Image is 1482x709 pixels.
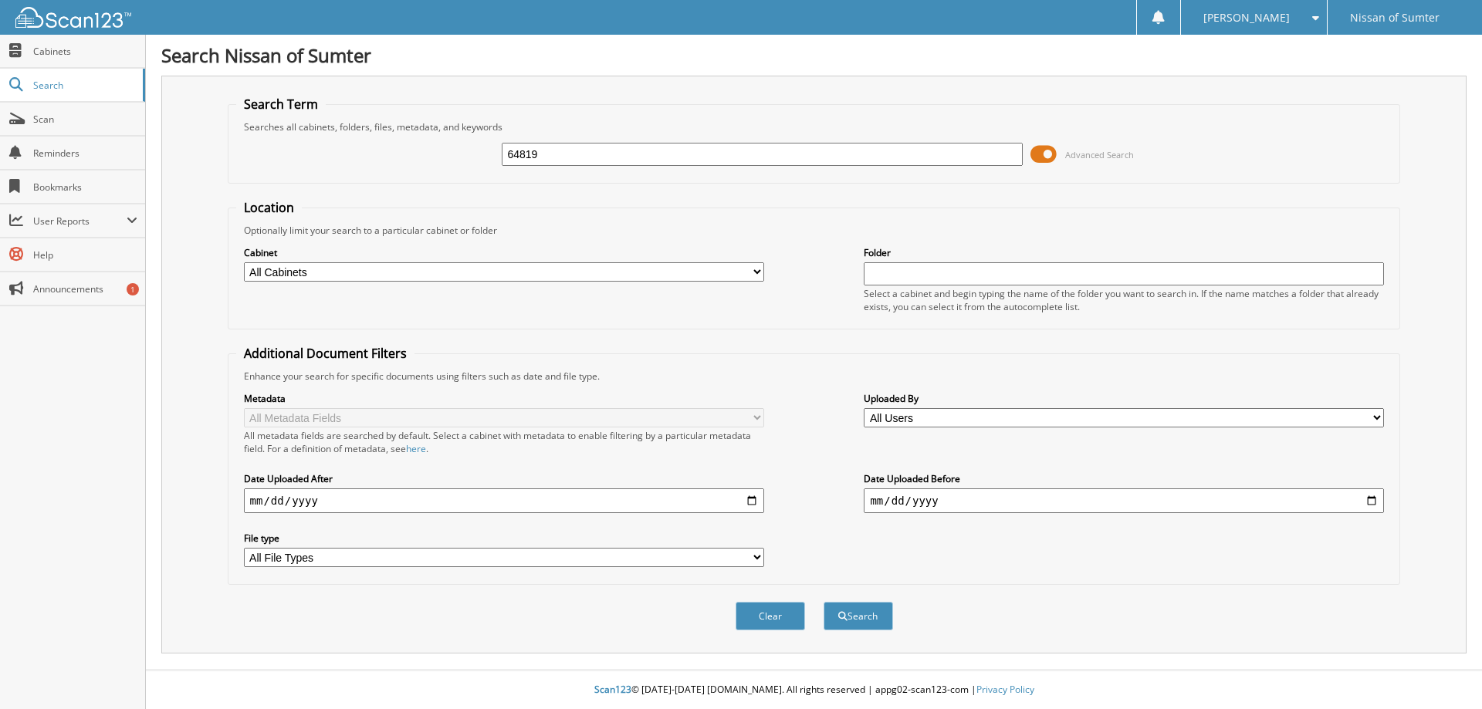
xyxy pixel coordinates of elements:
label: File type [244,532,764,545]
span: User Reports [33,214,127,228]
span: Announcements [33,282,137,295]
img: scan123-logo-white.svg [15,7,131,28]
label: Date Uploaded Before [864,472,1384,485]
legend: Additional Document Filters [236,345,414,362]
legend: Search Term [236,96,326,113]
span: Bookmarks [33,181,137,194]
span: Scan [33,113,137,126]
span: Reminders [33,147,137,160]
input: end [864,488,1384,513]
div: All metadata fields are searched by default. Select a cabinet with metadata to enable filtering b... [244,429,764,455]
span: Nissan of Sumter [1350,13,1440,22]
div: Enhance your search for specific documents using filters such as date and file type. [236,370,1392,383]
a: Privacy Policy [976,683,1034,696]
label: Uploaded By [864,392,1384,405]
span: Search [33,79,135,92]
span: [PERSON_NAME] [1203,13,1290,22]
span: Help [33,248,137,262]
div: Optionally limit your search to a particular cabinet or folder [236,224,1392,237]
span: Advanced Search [1065,149,1134,160]
input: start [244,488,764,513]
button: Search [824,602,893,630]
button: Clear [736,602,805,630]
label: Cabinet [244,246,764,259]
div: Searches all cabinets, folders, files, metadata, and keywords [236,120,1392,133]
div: © [DATE]-[DATE] [DOMAIN_NAME]. All rights reserved | appg02-scan123-com | [146,671,1482,709]
label: Metadata [244,392,764,405]
a: here [406,442,426,455]
iframe: Chat Widget [1405,635,1482,709]
span: Cabinets [33,45,137,58]
h1: Search Nissan of Sumter [161,42,1467,68]
div: Select a cabinet and begin typing the name of the folder you want to search in. If the name match... [864,287,1384,313]
label: Folder [864,246,1384,259]
span: Scan123 [594,683,631,696]
label: Date Uploaded After [244,472,764,485]
div: 1 [127,283,139,295]
legend: Location [236,199,302,216]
